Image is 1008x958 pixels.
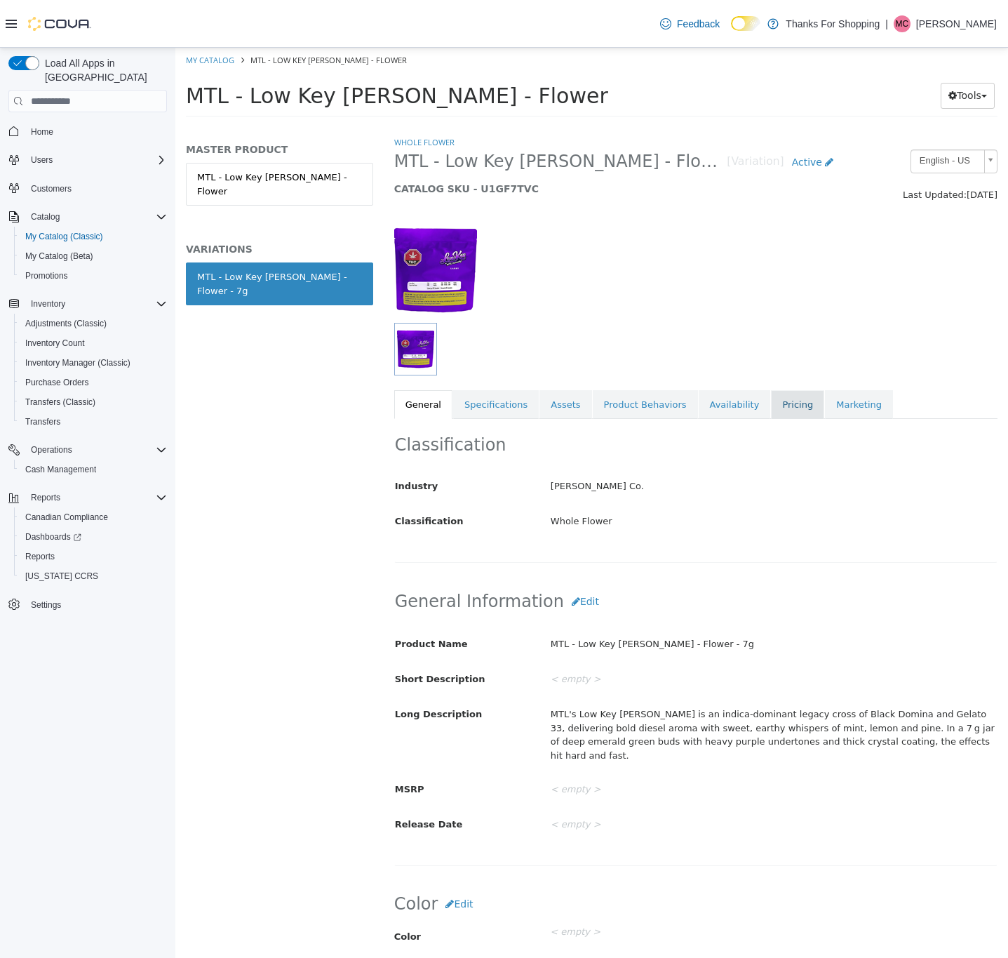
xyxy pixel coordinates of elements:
button: Users [3,150,173,170]
a: Canadian Compliance [20,509,114,526]
nav: Complex example [8,115,167,651]
span: My Catalog (Classic) [20,228,167,245]
label: Color [208,877,365,896]
span: Customers [31,183,72,194]
a: Reports [20,548,60,565]
span: Adjustments (Classic) [20,315,167,332]
span: [DATE] [791,142,822,152]
h5: MASTER PRODUCT [11,95,198,108]
a: MTL - Low Key [PERSON_NAME] - Flower [11,115,198,158]
p: Thanks For Shopping [786,15,880,32]
a: Home [25,124,59,140]
span: Settings [25,596,167,613]
a: General [219,342,277,372]
span: Load All Apps in [GEOGRAPHIC_DATA] [39,56,167,84]
div: MTL - Low Key [PERSON_NAME] - Flower - 7g [22,222,187,250]
span: Reports [20,548,167,565]
a: Cash Management [20,461,102,478]
span: MC [896,15,909,32]
h2: Classification [220,387,821,408]
span: Inventory [25,295,167,312]
span: Dark Mode [731,31,732,32]
button: Purchase Orders [14,373,173,392]
span: Inventory Manager (Classic) [25,357,130,368]
a: Specifications [278,342,363,372]
span: Cash Management [20,461,167,478]
button: Inventory Manager (Classic) [14,353,173,373]
button: Transfers (Classic) [14,392,173,412]
button: Inventory Count [14,333,173,353]
span: Purchase Orders [20,374,167,391]
span: English - US [736,102,803,124]
a: Availability [523,342,596,372]
button: Reports [25,489,66,506]
a: Purchase Orders [20,374,95,391]
div: < empty > [365,730,832,754]
a: Dashboards [20,528,87,545]
span: Industry [220,433,263,444]
a: Product Behaviors [417,342,523,372]
button: Reports [3,488,173,507]
button: Inventory [3,294,173,314]
span: Promotions [20,267,167,284]
span: Canadian Compliance [25,512,108,523]
span: Inventory Count [25,338,85,349]
span: Transfers [25,416,60,427]
div: Whole Flower [365,462,832,486]
a: Promotions [20,267,74,284]
button: Edit [262,844,305,870]
span: MTL - Low Key [PERSON_NAME] - Flower [11,36,433,60]
button: Settings [3,594,173,615]
h2: General Information [220,541,821,567]
a: Settings [25,597,67,613]
a: Adjustments (Classic) [20,315,112,332]
span: Canadian Compliance [20,509,167,526]
button: Catalog [3,207,173,227]
a: English - US [735,102,822,126]
span: Short Description [220,626,310,637]
span: MSRP [220,736,249,747]
button: Customers [3,178,173,199]
button: Promotions [14,266,173,286]
span: Users [31,154,53,166]
span: Product Name [220,591,293,601]
span: Reports [25,489,167,506]
span: Transfers (Classic) [25,397,95,408]
div: < empty > [365,620,832,644]
button: [US_STATE] CCRS [14,566,173,586]
span: Transfers (Classic) [20,394,167,411]
span: Settings [31,599,61,611]
span: Inventory Count [20,335,167,352]
span: Inventory Manager (Classic) [20,354,167,371]
p: [PERSON_NAME] [916,15,997,32]
span: Catalog [25,208,167,225]
span: Users [25,152,167,168]
a: Marketing [650,342,718,372]
span: Active [617,109,647,120]
span: Cash Management [25,464,96,475]
a: Assets [364,342,416,372]
button: Cash Management [14,460,173,479]
span: Dashboards [25,531,81,543]
a: Dashboards [14,527,173,547]
span: Adjustments (Classic) [25,318,107,329]
span: My Catalog (Classic) [25,231,103,242]
span: Dashboards [20,528,167,545]
a: Whole Flower [219,89,279,100]
a: Inventory Manager (Classic) [20,354,136,371]
button: Catalog [25,208,65,225]
div: < empty > [375,877,425,891]
span: Last Updated: [727,142,791,152]
span: Promotions [25,270,68,281]
a: My Catalog (Beta) [20,248,99,265]
span: Catalog [31,211,60,222]
span: Feedback [677,17,720,31]
span: Long Description [220,661,307,672]
a: [US_STATE] CCRS [20,568,104,585]
a: My Catalog [11,7,59,18]
span: [US_STATE] CCRS [25,571,98,582]
span: My Catalog (Beta) [25,251,93,262]
small: [Variation] [551,109,608,120]
a: Transfers (Classic) [20,394,101,411]
button: Inventory [25,295,71,312]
